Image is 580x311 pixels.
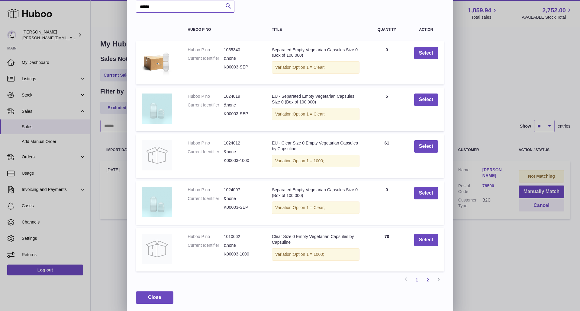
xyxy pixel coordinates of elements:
[188,140,224,146] dt: Huboo P no
[411,275,422,285] a: 1
[414,187,438,199] button: Select
[148,295,161,300] span: Close
[366,41,408,85] td: 0
[188,149,224,155] dt: Current Identifier
[136,291,173,304] button: Close
[188,243,224,248] dt: Current Identifier
[414,234,438,246] button: Select
[272,234,359,245] div: Clear Size 0 Empty Vegetarian Capsules by Capsuline
[366,228,408,271] td: 70
[188,47,224,53] dt: Huboo P no
[293,252,324,257] span: Option 1 = 1000;
[272,140,359,152] div: EU - Clear Size 0 Empty Vegetarian Capsules by Capsuline
[224,47,260,53] dd: 1055340
[366,87,408,131] td: 5
[272,202,359,214] div: Variation:
[224,234,260,240] dd: 1010662
[224,243,260,248] dd: &none
[366,134,408,178] td: 61
[188,196,224,202] dt: Current Identifier
[293,205,325,210] span: Option 1 = Clear;
[366,181,408,225] td: 0
[224,196,260,202] dd: &none
[142,94,172,124] img: EU - Separated Empty Vegetarian Capsules Size 0 (Box of 100,000)
[224,140,260,146] dd: 1024012
[224,187,260,193] dd: 1024007
[224,205,260,210] dd: K00003-SEP
[182,22,266,38] th: Huboo P no
[266,22,366,38] th: Title
[272,187,359,198] div: Separated Empty Vegetarian Capsules Size 0 (Box of 100,000)
[272,108,359,120] div: Variation:
[224,64,260,70] dd: K00003-SEP
[272,248,359,261] div: Variation:
[224,102,260,108] dd: &none
[224,56,260,61] dd: &none
[422,275,433,285] a: 2
[224,251,260,257] dd: K00003-1000
[188,234,224,240] dt: Huboo P no
[142,234,172,264] img: Clear Size 0 Empty Vegetarian Capsules by Capsuline
[293,112,325,116] span: Option 1 = Clear;
[142,187,172,217] img: Separated Empty Vegetarian Capsules Size 0 (Box of 100,000)
[272,155,359,167] div: Variation:
[293,158,324,163] span: Option 1 = 1000;
[414,47,438,59] button: Select
[272,94,359,105] div: EU - Separated Empty Vegetarian Capsules Size 0 (Box of 100,000)
[293,65,325,70] span: Option 1 = Clear;
[414,94,438,106] button: Select
[142,140,172,170] img: EU - Clear Size 0 Empty Vegetarian Capsules by Capsuline
[414,140,438,153] button: Select
[224,158,260,163] dd: K00003-1000
[408,22,444,38] th: Action
[224,111,260,117] dd: K00003-SEP
[224,94,260,99] dd: 1024019
[366,22,408,38] th: Quantity
[188,56,224,61] dt: Current Identifier
[188,102,224,108] dt: Current Identifier
[272,61,359,74] div: Variation:
[224,149,260,155] dd: &none
[272,47,359,59] div: Separated Empty Vegetarian Capsules Size 0 (Box of 100,000)
[188,94,224,99] dt: Huboo P no
[188,187,224,193] dt: Huboo P no
[142,47,172,77] img: Separated Empty Vegetarian Capsules Size 0 (Box of 100,000)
